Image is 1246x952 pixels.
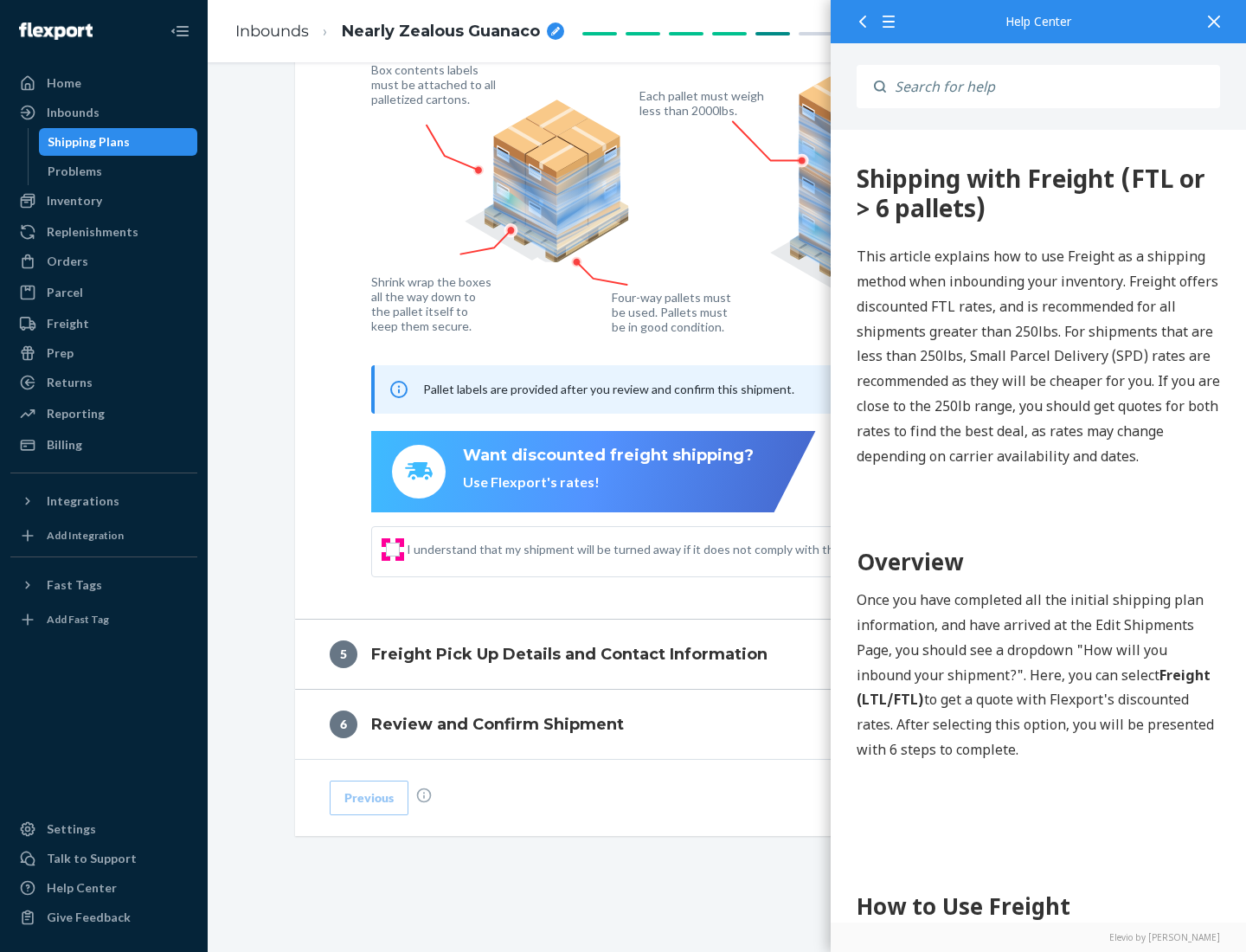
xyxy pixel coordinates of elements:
button: Give Feedback [10,904,197,931]
input: I understand that my shipment will be turned away if it does not comply with the above guidelines. [386,543,400,556]
div: Reporting [47,405,105,422]
p: This article explains how to use Freight as a shipping method when inbounding your inventory. Fre... [26,114,389,338]
button: Close Navigation [163,14,197,48]
div: Integrations [47,492,119,510]
h1: Overview [26,415,389,449]
div: Add Integration [47,528,124,543]
div: Problems [48,163,102,180]
p: Once you have completed all the initial shipping plan information, and have arrived at the Edit S... [26,458,389,633]
a: Elevio by [PERSON_NAME] [857,931,1220,943]
a: Parcel [10,279,197,306]
span: Pallet labels are provided after you review and confirm this shipment. [423,382,794,396]
div: Parcel [47,284,83,301]
button: Fast Tags [10,571,197,599]
div: Orders [47,253,88,270]
figcaption: Shrink wrap the boxes all the way down to the pallet itself to keep them secure. [371,274,495,333]
div: Help Center [857,16,1220,28]
div: Give Feedback [47,909,131,926]
h4: Review and Confirm Shipment [371,713,624,736]
div: Replenishments [47,223,138,241]
a: Inbounds [235,22,309,41]
button: 5Freight Pick Up Details and Contact Information [295,620,1160,689]
div: 5 [330,640,357,668]
div: Home [47,74,81,92]
div: Want discounted freight shipping? [463,445,754,467]
input: Search [886,65,1220,108]
div: 6 [330,711,357,738]
a: Replenishments [10,218,197,246]
a: Shipping Plans [39,128,198,156]
div: Use Flexport's rates! [463,473,754,492]
a: Home [10,69,197,97]
div: Shipping Plans [48,133,130,151]
img: Flexport logo [19,23,93,40]
div: Add Fast Tag [47,612,109,627]
h2: Step 1: Boxes and Labels [26,811,389,842]
div: Returns [47,374,93,391]
a: Talk to Support [10,845,197,872]
span: I understand that my shipment will be turned away if it does not comply with the above guidelines. [407,541,1069,558]
h1: How to Use Freight [26,760,389,794]
button: 6Review and Confirm Shipment [295,690,1160,759]
button: Integrations [10,487,197,515]
a: Orders [10,248,197,275]
a: Freight [10,310,197,338]
div: Inventory [47,192,102,209]
div: 360 Shipping with Freight (FTL or > 6 pallets) [26,35,389,93]
span: Nearly Zealous Guanaco [342,21,540,43]
div: Settings [47,820,96,838]
a: Inbounds [10,99,197,126]
a: Problems [39,158,198,185]
figcaption: Four-way pallets must be used. Pallets must be in good condition. [612,290,732,334]
a: Billing [10,431,197,459]
div: Talk to Support [47,850,137,867]
div: Fast Tags [47,576,102,594]
a: Reporting [10,400,197,428]
ol: breadcrumbs [222,6,578,57]
a: Add Integration [10,522,197,550]
div: Prep [47,344,74,362]
div: Freight [47,315,89,332]
a: Returns [10,369,197,396]
a: Help Center [10,874,197,902]
a: Settings [10,815,197,843]
a: Add Fast Tag [10,606,197,634]
figcaption: Each pallet must weigh less than 2000lbs. [639,88,768,118]
a: Prep [10,339,197,367]
div: Inbounds [47,104,100,121]
h4: Freight Pick Up Details and Contact Information [371,643,768,666]
button: Previous [330,781,408,815]
a: Inventory [10,187,197,215]
div: Help Center [47,879,117,897]
figcaption: Box contents labels must be attached to all palletized cartons. [371,62,500,106]
div: Billing [47,436,82,453]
